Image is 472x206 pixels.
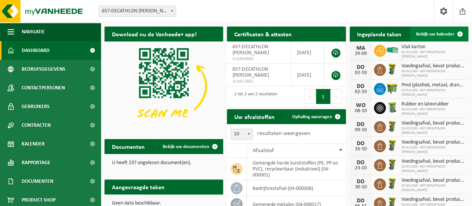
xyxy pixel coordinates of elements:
[401,159,465,165] span: Voedingsafval, bevat producten van dierlijke oorsprong, onverpakt, categorie 3
[232,79,285,84] span: VLA613601
[386,101,398,114] img: WB-0240-HPE-GN-51
[112,160,216,166] p: U heeft 237 ongelezen document(en).
[353,127,368,133] div: 09-10
[353,89,368,95] div: 02-10
[401,178,465,184] span: Voedingsafval, bevat producten van dierlijke oorsprong, onverpakt, categorie 3
[104,179,172,194] h2: Aangevraagde taken
[22,135,45,153] span: Kalender
[247,180,346,196] td: bedrijfsrestafval (04-000008)
[353,64,368,70] div: DO
[416,32,454,37] span: Bekijk uw kalender
[331,89,342,104] button: Next
[292,114,332,119] span: Ophaling aanvragen
[232,67,269,78] span: 657-DECATHLON [PERSON_NAME]
[401,107,465,116] span: 02-011185 - 657-DECATHLON [PERSON_NAME]
[401,44,465,50] span: Vlak karton
[231,129,253,140] span: 10
[22,79,65,97] span: Contactpersonen
[401,197,465,203] span: Voedingsafval, bevat producten van dierlijke oorsprong, onverpakt, categorie 3
[353,108,368,114] div: 08-10
[22,97,50,116] span: Gebruikers
[353,51,368,56] div: 29-09
[353,179,368,185] div: DO
[22,41,50,60] span: Dashboard
[401,69,465,78] span: 02-011185 - 657-DECATHLON [PERSON_NAME]
[353,160,368,166] div: DO
[386,120,398,133] img: WB-0060-HPE-GN-51
[401,145,465,154] span: 02-011185 - 657-DECATHLON [PERSON_NAME]
[401,88,465,97] span: 02-011185 - 657-DECATHLON [PERSON_NAME]
[163,144,209,149] span: Bekijk uw documenten
[386,158,398,171] img: WB-0060-HPE-GN-51
[291,41,324,64] td: [DATE]
[353,122,368,127] div: DO
[104,139,152,154] h2: Documenten
[401,165,465,173] span: 02-011185 - 657-DECATHLON [PERSON_NAME]
[252,148,273,154] span: Afvalstof
[22,153,50,172] span: Rapportage
[99,6,176,16] span: 657-DECATHLON OLEN - OLEN
[291,64,324,86] td: [DATE]
[353,83,368,89] div: DO
[401,139,465,145] span: Voedingsafval, bevat producten van dierlijke oorsprong, onverpakt, categorie 3
[227,27,299,41] h2: Certificaten & attesten
[386,177,398,190] img: WB-0060-HPE-GN-51
[353,166,368,171] div: 23-10
[286,109,345,124] a: Ophaling aanvragen
[22,172,53,191] span: Documenten
[401,63,465,69] span: Voedingsafval, bevat producten van dierlijke oorsprong, onverpakt, categorie 3
[353,147,368,152] div: 16-10
[386,47,398,53] img: HK-XP-30-GN-00
[353,198,368,204] div: DO
[257,130,310,136] label: resultaten weergeven
[401,82,465,88] span: Pmd (plastiek, metaal, drankkartons) (bedrijven)
[99,6,176,17] span: 657-DECATHLON OLEN - OLEN
[247,158,346,180] td: gemengde harde kunststoffen (PE, PP en PVC), recycleerbaar (industrieel) (04-000001)
[231,129,253,139] span: 10
[350,27,409,41] h2: Ingeplande taken
[353,70,368,76] div: 02-10
[22,60,65,79] span: Bedrijfsgegevens
[22,22,45,41] span: Navigatie
[401,101,465,107] span: Rubber en latexrubber
[410,27,468,41] a: Bekijk uw kalender
[401,120,465,126] span: Voedingsafval, bevat producten van dierlijke oorsprong, onverpakt, categorie 3
[304,89,316,104] button: Previous
[104,41,223,131] img: Download de VHEPlus App
[227,109,282,124] h2: Uw afvalstoffen
[353,185,368,190] div: 30-10
[386,82,398,95] img: WB-1100-HPE-GN-51
[22,116,51,135] span: Contracten
[316,89,331,104] button: 1
[401,50,465,59] span: 02-011185 - 657-DECATHLON [PERSON_NAME]
[104,27,204,41] h2: Download nu de Vanheede+ app!
[353,141,368,147] div: DO
[353,102,368,108] div: WO
[386,139,398,152] img: WB-0060-HPE-GN-51
[157,139,222,154] a: Bekijk uw documenten
[353,45,368,51] div: MA
[386,63,398,76] img: WB-0060-HPE-GN-51
[112,201,216,206] p: Geen data beschikbaar.
[401,126,465,135] span: 02-011185 - 657-DECATHLON [PERSON_NAME]
[401,184,465,193] span: 02-011185 - 657-DECATHLON [PERSON_NAME]
[232,56,285,62] span: VLA904863
[231,88,277,105] div: 1 tot 2 van 2 resultaten
[232,44,269,56] span: 657-DECATHLON [PERSON_NAME]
